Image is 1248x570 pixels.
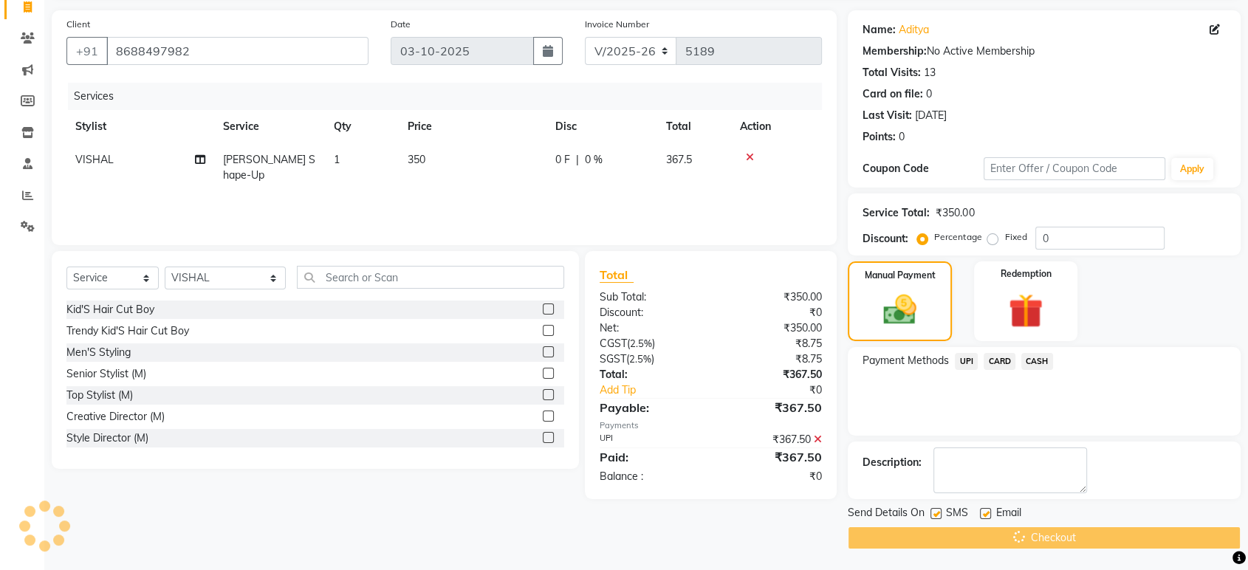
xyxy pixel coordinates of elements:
[934,230,981,244] label: Percentage
[391,18,411,31] label: Date
[75,153,114,166] span: VISHAL
[1171,158,1213,180] button: Apply
[576,152,579,168] span: |
[863,44,1226,59] div: No Active Membership
[946,505,968,523] span: SMS
[863,161,984,176] div: Coupon Code
[555,152,570,168] span: 0 F
[66,430,148,446] div: Style Director (M)
[711,289,834,305] div: ₹350.00
[915,108,947,123] div: [DATE]
[711,399,834,416] div: ₹367.50
[731,110,822,143] th: Action
[863,455,922,470] div: Description:
[873,291,926,329] img: _cash.svg
[66,18,90,31] label: Client
[589,367,711,382] div: Total:
[585,18,649,31] label: Invoice Number
[711,336,834,351] div: ₹8.75
[66,110,214,143] th: Stylist
[899,129,905,145] div: 0
[711,448,834,466] div: ₹367.50
[666,153,692,166] span: 367.5
[585,152,603,168] span: 0 %
[924,65,936,80] div: 13
[600,352,626,365] span: SGST
[863,129,896,145] div: Points:
[863,205,930,221] div: Service Total:
[600,419,822,432] div: Payments
[995,505,1021,523] span: Email
[600,267,634,283] span: Total
[589,305,711,320] div: Discount:
[66,345,131,360] div: Men'S Styling
[711,367,834,382] div: ₹367.50
[66,366,146,382] div: Senior Stylist (M)
[731,382,833,398] div: ₹0
[865,269,936,282] label: Manual Payment
[657,110,731,143] th: Total
[984,157,1165,180] input: Enter Offer / Coupon Code
[629,353,651,365] span: 2.5%
[998,289,1053,332] img: _gift.svg
[711,469,834,484] div: ₹0
[66,302,154,317] div: Kid'S Hair Cut Boy
[106,37,368,65] input: Search by Name/Mobile/Email/Code
[589,320,711,336] div: Net:
[848,505,925,523] span: Send Details On
[325,110,399,143] th: Qty
[589,336,711,351] div: ( )
[863,86,923,102] div: Card on file:
[1004,230,1026,244] label: Fixed
[863,22,896,38] div: Name:
[589,351,711,367] div: ( )
[899,22,929,38] a: Aditya
[297,266,564,289] input: Search or Scan
[214,110,325,143] th: Service
[589,448,711,466] div: Paid:
[711,305,834,320] div: ₹0
[399,110,546,143] th: Price
[863,353,949,368] span: Payment Methods
[863,65,921,80] div: Total Visits:
[334,153,340,166] span: 1
[589,289,711,305] div: Sub Total:
[589,382,731,398] a: Add Tip
[1000,267,1051,281] label: Redemption
[711,351,834,367] div: ₹8.75
[955,353,978,370] span: UPI
[66,409,165,425] div: Creative Director (M)
[589,399,711,416] div: Payable:
[863,231,908,247] div: Discount:
[1021,353,1053,370] span: CASH
[984,353,1015,370] span: CARD
[66,388,133,403] div: Top Stylist (M)
[223,153,315,182] span: [PERSON_NAME] Shape-Up
[711,432,834,447] div: ₹367.50
[863,108,912,123] div: Last Visit:
[589,469,711,484] div: Balance :
[66,323,189,339] div: Trendy Kid'S Hair Cut Boy
[66,37,108,65] button: +91
[546,110,657,143] th: Disc
[408,153,425,166] span: 350
[630,337,652,349] span: 2.5%
[68,83,833,110] div: Services
[589,432,711,447] div: UPI
[936,205,974,221] div: ₹350.00
[863,44,927,59] div: Membership:
[926,86,932,102] div: 0
[600,337,627,350] span: CGST
[711,320,834,336] div: ₹350.00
